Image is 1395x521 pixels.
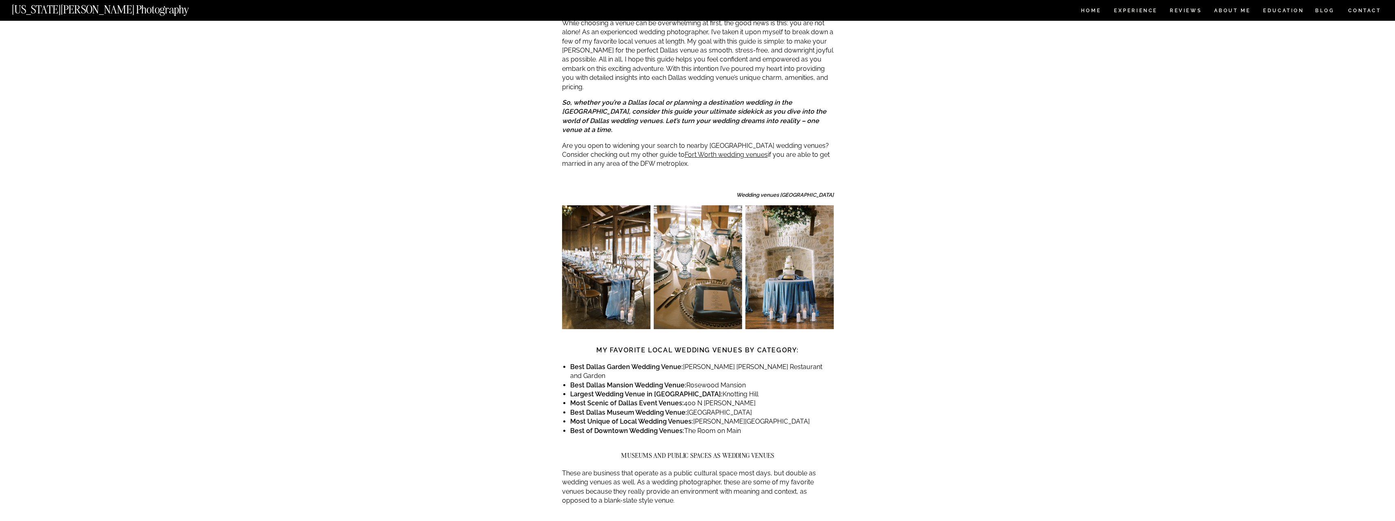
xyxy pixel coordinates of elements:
a: [US_STATE][PERSON_NAME] Photography [12,4,216,11]
strong: Most Scenic of Dallas Event Venues: [570,399,684,407]
a: EDUCATION [1262,8,1305,15]
li: Knotting Hill [570,390,834,399]
a: Experience [1114,8,1157,15]
h2: MUSEUMS AND PUBLIC SPACES AS WEDDING VENUES [562,452,834,459]
strong: Most Unique of Local Wedding Venues: [570,418,693,425]
p: These are business that operate as a public cultural space most days, but double as wedding venue... [562,469,834,506]
a: CONTACT [1348,6,1382,15]
li: [PERSON_NAME][GEOGRAPHIC_DATA] [570,417,834,426]
img: dallas wedding venues [654,205,742,329]
li: The Room on Main [570,426,834,435]
em: So, whether you’re a Dallas local or planning a destination wedding in the [GEOGRAPHIC_DATA], con... [562,99,826,134]
li: 400 N [PERSON_NAME] [570,399,834,408]
strong: Best Dallas Mansion Wedding Venue: [570,381,686,389]
strong: My Favorite Local Wedding Venues by Category: [596,346,799,354]
a: HOME [1079,8,1103,15]
a: BLOG [1315,8,1335,15]
a: REVIEWS [1170,8,1200,15]
p: Are you open to widening your search to nearby [GEOGRAPHIC_DATA] wedding venues? Consider checkin... [562,141,834,169]
strong: Best Dallas Garden Wedding Venue: [570,363,683,371]
a: ABOUT ME [1214,8,1251,15]
img: dallas wedding venues [562,205,650,329]
a: Fort Worth wedding venues [685,151,768,158]
p: While choosing a venue can be overwhelming at first, the good news is this: you are not alone! As... [562,19,834,92]
strong: Best of Downtown Wedding Venues: [570,427,684,435]
li: Rosewood Mansion [570,381,834,390]
strong: Largest Wedding Venue in [GEOGRAPHIC_DATA]: [570,390,723,398]
li: [GEOGRAPHIC_DATA] [570,408,834,417]
strong: Wedding venues [GEOGRAPHIC_DATA] [736,192,834,198]
strong: Best Dallas Museum Wedding Venue: [570,409,687,416]
li: [PERSON_NAME] [PERSON_NAME] Restaurant and Garden [570,363,834,381]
